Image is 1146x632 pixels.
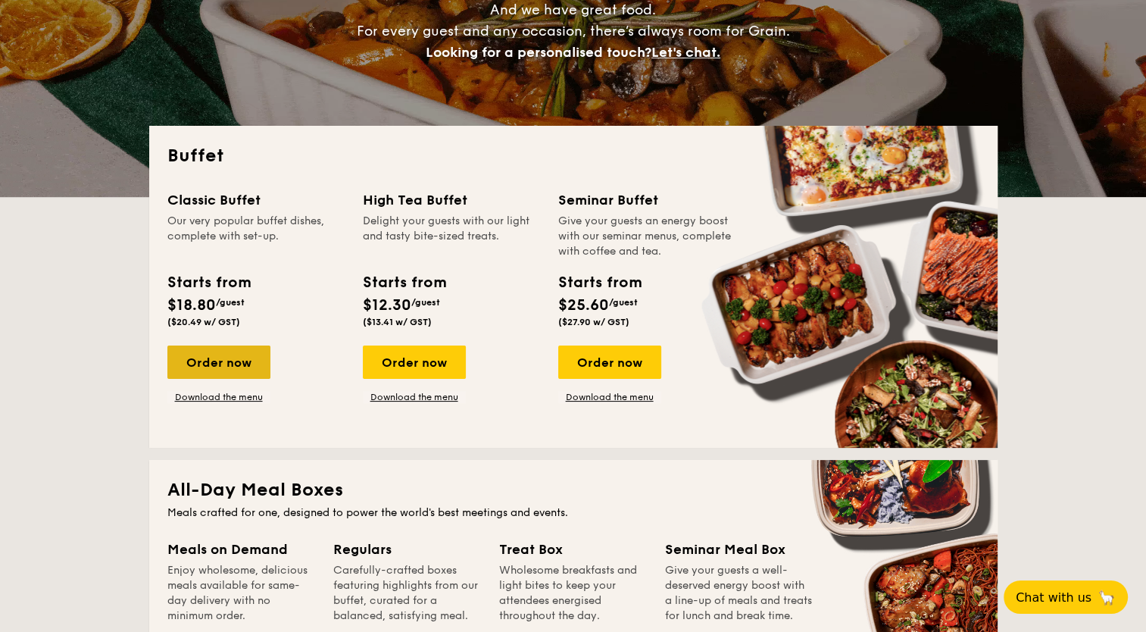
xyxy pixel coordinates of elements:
[558,346,661,379] div: Order now
[1004,580,1128,614] button: Chat with us🦙
[426,44,651,61] span: Looking for a personalised touch?
[167,539,315,560] div: Meals on Demand
[609,297,638,308] span: /guest
[363,391,466,403] a: Download the menu
[167,505,979,521] div: Meals crafted for one, designed to power the world's best meetings and events.
[499,563,647,624] div: Wholesome breakfasts and light bites to keep your attendees energised throughout the day.
[363,346,466,379] div: Order now
[558,317,629,327] span: ($27.90 w/ GST)
[167,271,250,294] div: Starts from
[558,189,735,211] div: Seminar Buffet
[333,539,481,560] div: Regulars
[363,296,411,314] span: $12.30
[665,539,813,560] div: Seminar Meal Box
[167,214,345,259] div: Our very popular buffet dishes, complete with set-up.
[333,563,481,624] div: Carefully-crafted boxes featuring highlights from our buffet, curated for a balanced, satisfying ...
[558,214,735,259] div: Give your guests an energy boost with our seminar menus, complete with coffee and tea.
[363,317,432,327] span: ($13.41 w/ GST)
[167,296,216,314] span: $18.80
[216,297,245,308] span: /guest
[1098,589,1116,606] span: 🦙
[167,391,270,403] a: Download the menu
[363,214,540,259] div: Delight your guests with our light and tasty bite-sized treats.
[411,297,440,308] span: /guest
[167,563,315,624] div: Enjoy wholesome, delicious meals available for same-day delivery with no minimum order.
[167,346,270,379] div: Order now
[558,391,661,403] a: Download the menu
[167,189,345,211] div: Classic Buffet
[363,271,445,294] div: Starts from
[357,2,790,61] span: And we have great food. For every guest and any occasion, there’s always room for Grain.
[558,271,641,294] div: Starts from
[167,317,240,327] span: ($20.49 w/ GST)
[1016,590,1091,605] span: Chat with us
[665,563,813,624] div: Give your guests a well-deserved energy boost with a line-up of meals and treats for lunch and br...
[363,189,540,211] div: High Tea Buffet
[558,296,609,314] span: $25.60
[167,144,979,168] h2: Buffet
[651,44,720,61] span: Let's chat.
[167,478,979,502] h2: All-Day Meal Boxes
[499,539,647,560] div: Treat Box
